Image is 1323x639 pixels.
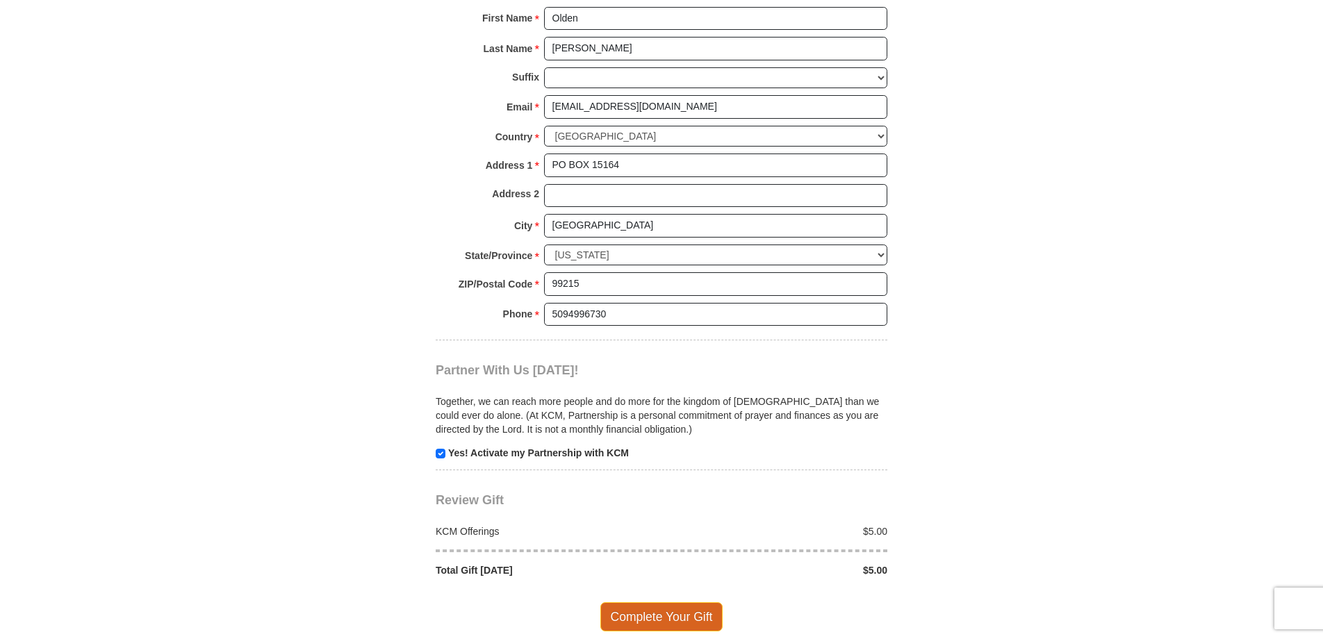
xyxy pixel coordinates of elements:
[514,216,532,235] strong: City
[661,563,895,577] div: $5.00
[503,304,533,324] strong: Phone
[600,602,723,631] span: Complete Your Gift
[448,447,629,458] strong: Yes! Activate my Partnership with KCM
[465,246,532,265] strong: State/Province
[429,524,662,538] div: KCM Offerings
[661,524,895,538] div: $5.00
[436,493,504,507] span: Review Gift
[507,97,532,117] strong: Email
[495,127,533,147] strong: Country
[436,363,579,377] span: Partner With Us [DATE]!
[482,8,532,28] strong: First Name
[486,156,533,175] strong: Address 1
[429,563,662,577] div: Total Gift [DATE]
[484,39,533,58] strong: Last Name
[492,184,539,204] strong: Address 2
[436,395,887,436] p: Together, we can reach more people and do more for the kingdom of [DEMOGRAPHIC_DATA] than we coul...
[512,67,539,87] strong: Suffix
[459,274,533,294] strong: ZIP/Postal Code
